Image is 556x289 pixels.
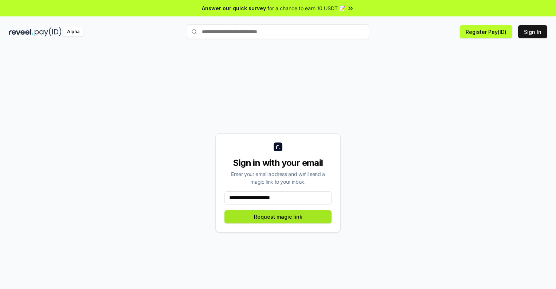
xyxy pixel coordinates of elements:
span: for a chance to earn 10 USDT 📝 [267,4,345,12]
span: Answer our quick survey [202,4,266,12]
img: logo_small [274,142,282,151]
button: Sign In [518,25,547,38]
img: pay_id [35,27,62,36]
button: Register Pay(ID) [460,25,512,38]
div: Sign in with your email [224,157,332,169]
div: Alpha [63,27,83,36]
div: Enter your email address and we’ll send a magic link to your inbox. [224,170,332,185]
button: Request magic link [224,210,332,223]
img: reveel_dark [9,27,33,36]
